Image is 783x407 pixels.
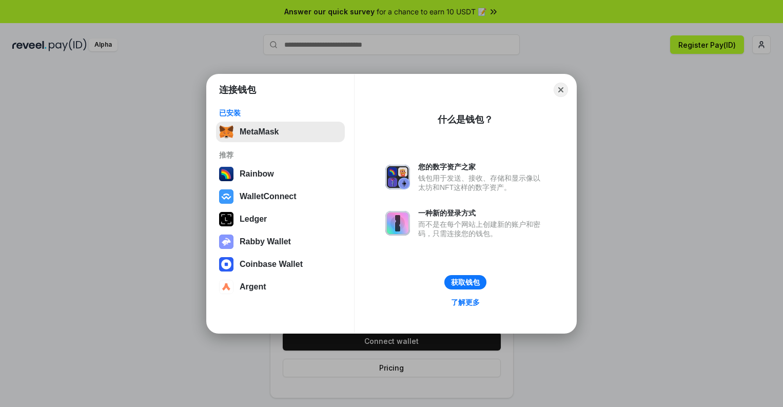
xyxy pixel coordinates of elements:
div: Rainbow [240,169,274,179]
img: svg+xml,%3Csvg%20width%3D%2228%22%20height%3D%2228%22%20viewBox%3D%220%200%2028%2028%22%20fill%3D... [219,257,233,272]
img: svg+xml,%3Csvg%20width%3D%2228%22%20height%3D%2228%22%20viewBox%3D%220%200%2028%2028%22%20fill%3D... [219,189,233,204]
button: WalletConnect [216,186,345,207]
button: Rabby Wallet [216,231,345,252]
div: 钱包用于发送、接收、存储和显示像以太坊和NFT这样的数字资产。 [418,173,545,192]
h1: 连接钱包 [219,84,256,96]
div: 您的数字资产之家 [418,162,545,171]
button: Coinbase Wallet [216,254,345,275]
button: 获取钱包 [444,275,486,289]
a: 了解更多 [445,296,486,309]
div: MetaMask [240,127,279,137]
img: svg+xml,%3Csvg%20xmlns%3D%22http%3A%2F%2Fwww.w3.org%2F2000%2Fsvg%22%20fill%3D%22none%22%20viewBox... [219,235,233,249]
div: 推荐 [219,150,342,160]
img: svg+xml,%3Csvg%20xmlns%3D%22http%3A%2F%2Fwww.w3.org%2F2000%2Fsvg%22%20width%3D%2228%22%20height%3... [219,212,233,226]
button: Argent [216,277,345,297]
button: MetaMask [216,122,345,142]
img: svg+xml,%3Csvg%20width%3D%2228%22%20height%3D%2228%22%20viewBox%3D%220%200%2028%2028%22%20fill%3D... [219,280,233,294]
div: 获取钱包 [451,278,480,287]
div: Coinbase Wallet [240,260,303,269]
button: Close [554,83,568,97]
div: 而不是在每个网站上创建新的账户和密码，只需连接您的钱包。 [418,220,545,238]
button: Rainbow [216,164,345,184]
button: Ledger [216,209,345,229]
img: svg+xml,%3Csvg%20xmlns%3D%22http%3A%2F%2Fwww.w3.org%2F2000%2Fsvg%22%20fill%3D%22none%22%20viewBox... [385,165,410,189]
div: WalletConnect [240,192,297,201]
div: Ledger [240,215,267,224]
img: svg+xml,%3Csvg%20fill%3D%22none%22%20height%3D%2233%22%20viewBox%3D%220%200%2035%2033%22%20width%... [219,125,233,139]
div: 了解更多 [451,298,480,307]
div: 什么是钱包？ [438,113,493,126]
div: 已安装 [219,108,342,118]
img: svg+xml,%3Csvg%20width%3D%22120%22%20height%3D%22120%22%20viewBox%3D%220%200%20120%20120%22%20fil... [219,167,233,181]
img: svg+xml,%3Csvg%20xmlns%3D%22http%3A%2F%2Fwww.w3.org%2F2000%2Fsvg%22%20fill%3D%22none%22%20viewBox... [385,211,410,236]
div: 一种新的登录方式 [418,208,545,218]
div: Argent [240,282,266,292]
div: Rabby Wallet [240,237,291,246]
